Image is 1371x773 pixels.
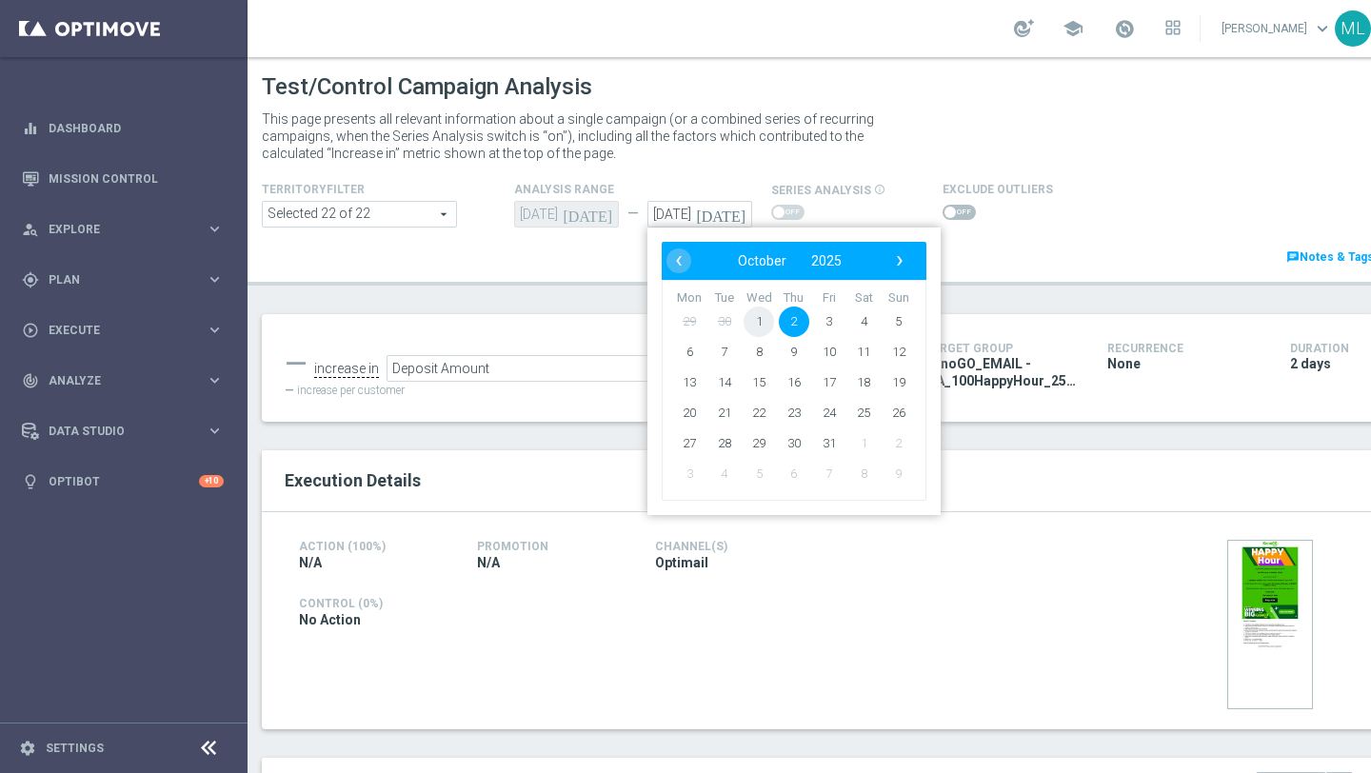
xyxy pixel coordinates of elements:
[799,248,854,273] button: 2025
[814,307,844,337] span: 3
[674,428,705,459] span: 27
[299,597,983,610] h4: Control (0%)
[477,554,500,571] span: N/A
[1312,18,1333,39] span: keyboard_arrow_down
[1107,342,1262,355] h4: Recurrence
[887,248,912,273] button: ›
[814,398,844,428] span: 24
[811,290,846,307] th: weekday
[49,274,206,286] span: Plan
[672,290,707,307] th: weekday
[811,253,842,268] span: 2025
[21,424,225,439] button: Data Studio keyboard_arrow_right
[814,428,844,459] span: 31
[49,103,224,153] a: Dashboard
[22,120,39,137] i: equalizer
[744,367,774,398] span: 15
[924,355,1079,389] span: KenoGO_EMAIL - WA_100HappyHour_251001
[22,372,206,389] div: Analyze
[206,422,224,440] i: keyboard_arrow_right
[666,248,691,273] span: ‹
[49,153,224,204] a: Mission Control
[297,384,405,397] span: increase per customer
[263,202,456,227] span: Africa asia at br ca and 17 more
[848,428,879,459] span: 1
[22,103,224,153] div: Dashboard
[738,253,786,268] span: October
[206,270,224,288] i: keyboard_arrow_right
[884,307,914,337] span: 5
[21,323,225,338] button: play_circle_outline Execute keyboard_arrow_right
[21,373,225,388] button: track_changes Analyze keyboard_arrow_right
[779,337,809,367] span: 9
[299,554,322,571] span: N/A
[709,307,740,337] span: 30
[21,474,225,489] div: lightbulb Optibot +10
[262,110,900,162] p: This page presents all relevant information about a single campaign (or a combined series of recu...
[779,428,809,459] span: 30
[206,220,224,238] i: keyboard_arrow_right
[848,459,879,489] span: 8
[846,290,882,307] th: weekday
[262,183,424,196] h4: TerritoryFilter
[881,290,916,307] th: weekday
[779,459,809,489] span: 6
[22,271,39,288] i: gps_fixed
[1227,540,1313,709] img: 36975.jpeg
[199,475,224,487] div: +10
[674,459,705,489] span: 3
[884,367,914,398] span: 19
[674,337,705,367] span: 6
[674,367,705,398] span: 13
[1063,18,1083,39] span: school
[563,201,619,222] i: [DATE]
[848,337,879,367] span: 11
[49,456,199,506] a: Optibot
[943,183,1053,196] h4: Exclude Outliers
[655,554,708,571] span: Optimail
[744,307,774,337] span: 1
[884,459,914,489] span: 9
[924,342,1079,355] h4: Target Group
[744,459,774,489] span: 5
[299,611,361,628] span: No Action
[22,423,206,440] div: Data Studio
[22,473,39,490] i: lightbulb
[49,426,206,437] span: Data Studio
[1290,355,1331,372] span: 2 days
[22,271,206,288] div: Plan
[709,428,740,459] span: 28
[22,322,206,339] div: Execute
[22,221,206,238] div: Explore
[771,184,871,197] span: series analysis
[1220,14,1335,43] a: [PERSON_NAME]keyboard_arrow_down
[21,121,225,136] button: equalizer Dashboard
[744,337,774,367] span: 8
[742,290,777,307] th: weekday
[514,183,771,196] h4: analysis range
[709,398,740,428] span: 21
[19,740,36,757] i: settings
[779,307,809,337] span: 2
[874,184,885,195] i: info_outline
[848,367,879,398] span: 18
[814,459,844,489] span: 7
[21,222,225,237] div: person_search Explore keyboard_arrow_right
[814,367,844,398] span: 17
[744,428,774,459] span: 29
[21,272,225,287] button: gps_fixed Plan keyboard_arrow_right
[49,224,206,235] span: Explore
[206,321,224,339] i: keyboard_arrow_right
[1290,342,1353,355] h4: Duration
[884,337,914,367] span: 12
[299,540,448,553] h4: Action (100%)
[647,201,752,228] input: Select Date
[744,398,774,428] span: 22
[22,456,224,506] div: Optibot
[709,367,740,398] span: 14
[655,540,805,553] h4: Channel(s)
